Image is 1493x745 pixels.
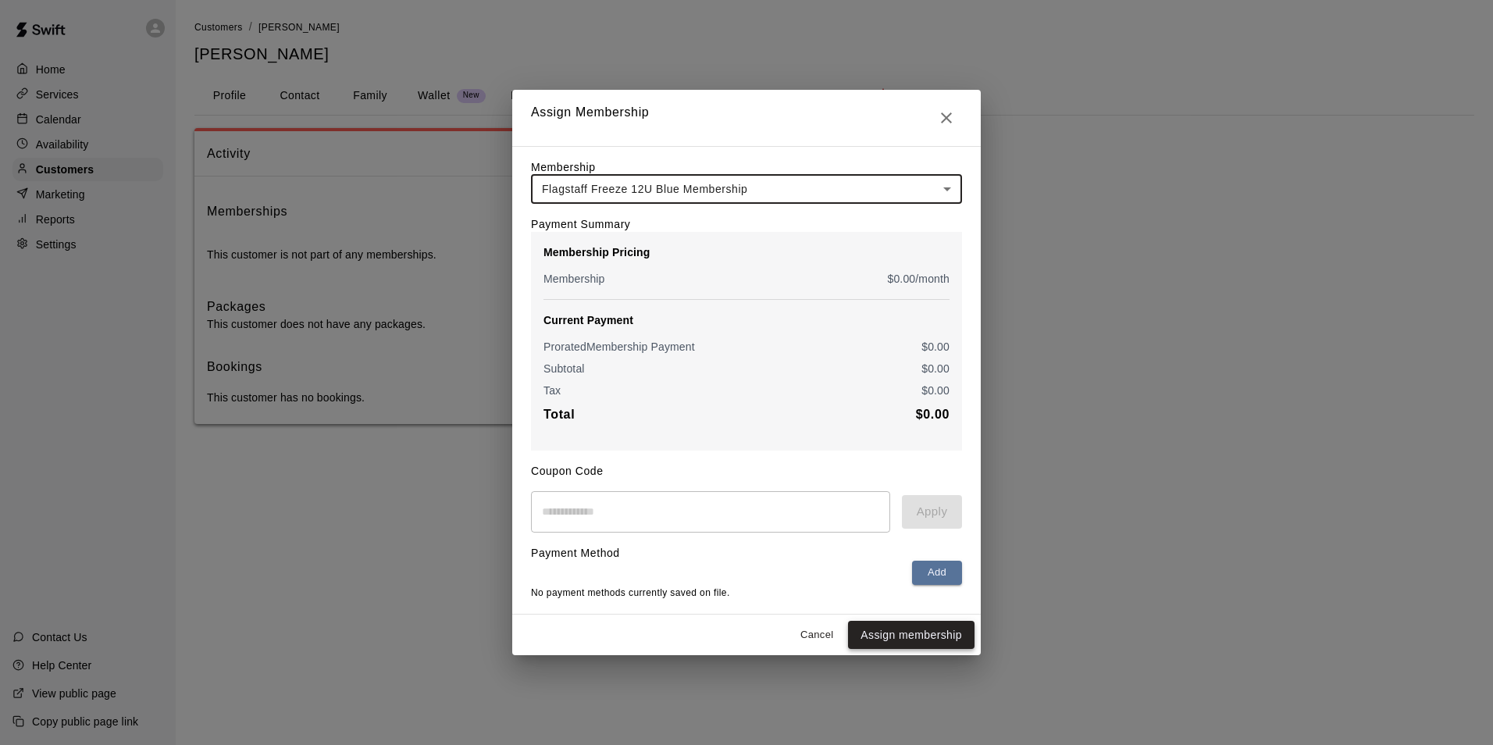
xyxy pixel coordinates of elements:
[543,361,585,376] p: Subtotal
[543,383,561,398] p: Tax
[921,361,950,376] p: $ 0.00
[921,383,950,398] p: $ 0.00
[848,621,975,650] button: Assign membership
[543,244,950,260] p: Membership Pricing
[543,312,950,328] p: Current Payment
[531,547,620,559] label: Payment Method
[792,623,842,647] button: Cancel
[916,408,950,421] b: $ 0.00
[931,102,962,134] button: Close
[531,161,596,173] label: Membership
[912,561,962,585] button: Add
[512,90,981,146] h2: Assign Membership
[531,465,604,477] label: Coupon Code
[543,408,575,421] b: Total
[531,218,630,230] label: Payment Summary
[921,339,950,355] p: $ 0.00
[531,175,962,204] div: Flagstaff Freeze 12U Blue Membership
[543,271,605,287] p: Membership
[531,587,730,598] span: No payment methods currently saved on file.
[543,339,695,355] p: Prorated Membership Payment
[888,271,950,287] p: $ 0.00 /month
